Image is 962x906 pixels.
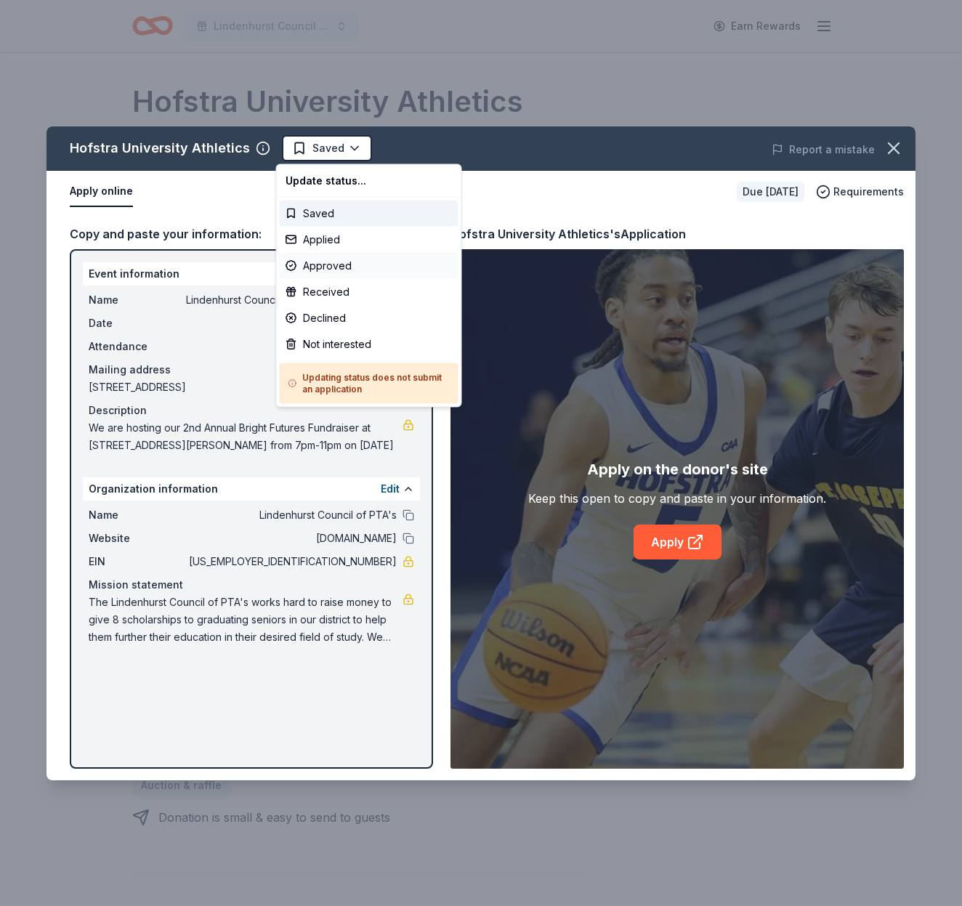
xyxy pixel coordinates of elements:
div: Saved [280,201,458,227]
div: Not interested [280,331,458,357]
span: Lindenhurst Council of PTA's "Bright Futures" Fundraiser [214,17,330,35]
h5: Updating status does not submit an application [288,372,450,395]
div: Declined [280,305,458,331]
div: Applied [280,227,458,253]
div: Approved [280,253,458,279]
div: Received [280,279,458,305]
div: Update status... [280,168,458,194]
